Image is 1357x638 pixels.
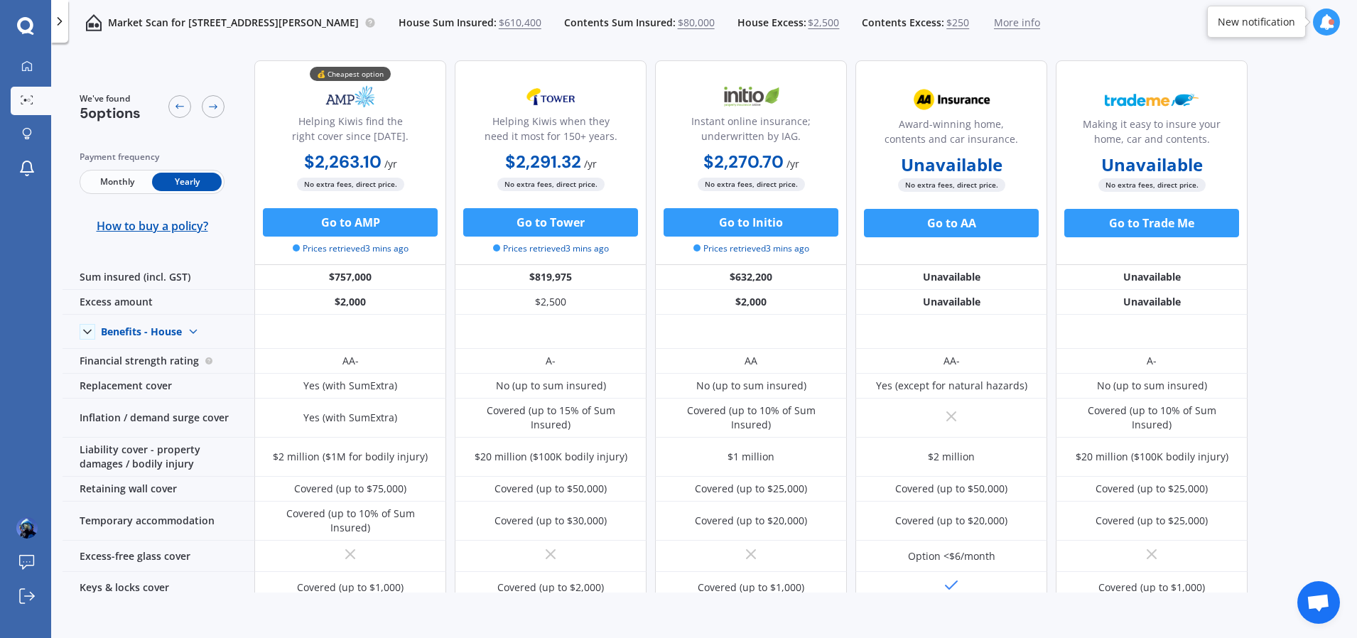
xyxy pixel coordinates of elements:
div: Unavailable [855,265,1047,290]
span: / yr [384,157,397,171]
div: $20 million ($100K bodily injury) [1076,450,1228,464]
div: Covered (up to $20,000) [695,514,807,528]
span: More info [994,16,1040,30]
div: Sum insured (incl. GST) [63,265,254,290]
div: $757,000 [254,265,446,290]
span: House Excess: [737,16,806,30]
div: Unavailable [855,290,1047,315]
div: Covered (up to $50,000) [895,482,1007,496]
div: Benefits - House [101,325,182,338]
div: Covered (up to 10% of Sum Insured) [1066,404,1237,432]
div: Award-winning home, contents and car insurance. [867,117,1035,152]
div: Covered (up to $30,000) [494,514,607,528]
img: Trademe.webp [1105,82,1199,117]
div: No (up to sum insured) [1097,379,1207,393]
p: Market Scan for [STREET_ADDRESS][PERSON_NAME] [108,16,359,30]
div: 💰 Cheapest option [310,67,391,81]
div: Covered (up to $1,000) [1098,580,1205,595]
span: No extra fees, direct price. [297,178,404,191]
div: $20 million ($100K bodily injury) [475,450,627,464]
div: Temporary accommodation [63,502,254,541]
span: / yr [584,157,597,171]
div: AA [745,354,757,368]
div: Covered (up to $20,000) [895,514,1007,528]
div: Covered (up to 10% of Sum Insured) [666,404,836,432]
div: New notification [1218,15,1295,29]
div: Helping Kiwis when they need it most for 150+ years. [467,114,634,149]
div: Instant online insurance; underwritten by IAG. [667,114,835,149]
div: Inflation / demand surge cover [63,399,254,438]
button: Go to AA [864,209,1039,237]
div: Excess-free glass cover [63,541,254,572]
div: Covered (up to 10% of Sum Insured) [265,507,436,535]
div: Covered (up to $25,000) [695,482,807,496]
span: Prices retrieved 3 mins ago [493,242,609,255]
div: Unavailable [1056,265,1248,290]
div: Covered (up to $25,000) [1096,514,1208,528]
div: $2 million ($1M for bodily injury) [273,450,428,464]
span: $80,000 [678,16,715,30]
b: $2,270.70 [703,151,784,173]
div: $2,000 [655,290,847,315]
div: Helping Kiwis find the right cover since [DATE]. [266,114,434,149]
div: $1 million [728,450,774,464]
span: House Sum Insured: [399,16,497,30]
div: Covered (up to $1,000) [698,580,804,595]
div: Replacement cover [63,374,254,399]
img: Tower.webp [504,79,598,114]
span: Yearly [152,173,222,191]
div: Yes (except for natural hazards) [876,379,1027,393]
span: 5 options [80,104,141,122]
div: Covered (up to 15% of Sum Insured) [465,404,636,432]
div: Open chat [1297,581,1340,624]
div: No (up to sum insured) [496,379,606,393]
button: Go to Tower [463,208,638,237]
div: Keys & locks cover [63,572,254,603]
div: Covered (up to $2,000) [497,580,604,595]
span: Monthly [82,173,152,191]
div: A- [1147,354,1157,368]
span: / yr [786,157,799,171]
div: Excess amount [63,290,254,315]
span: Contents Excess: [862,16,944,30]
img: Initio.webp [704,79,798,114]
b: $2,263.10 [304,151,382,173]
b: Unavailable [1101,158,1203,172]
div: $2,000 [254,290,446,315]
div: $2 million [928,450,975,464]
span: No extra fees, direct price. [497,178,605,191]
span: No extra fees, direct price. [898,178,1005,192]
div: Financial strength rating [63,349,254,374]
div: $819,975 [455,265,647,290]
span: No extra fees, direct price. [698,178,805,191]
img: ACg8ocJU35NIGgFqB7e3TuYyqGFg3ArQjfZvTAVHMPdVlntroOQKlT38=s96-c [16,517,38,539]
div: Covered (up to $1,000) [297,580,404,595]
span: $2,500 [808,16,839,30]
div: Yes (with SumExtra) [303,411,397,425]
div: Retaining wall cover [63,477,254,502]
div: $2,500 [455,290,647,315]
button: Go to Trade Me [1064,209,1239,237]
div: Payment frequency [80,150,225,164]
div: AA- [944,354,960,368]
img: AA.webp [904,82,998,117]
span: Contents Sum Insured: [564,16,676,30]
span: How to buy a policy? [97,219,208,233]
span: Prices retrieved 3 mins ago [293,242,409,255]
div: Unavailable [1056,290,1248,315]
span: $610,400 [499,16,541,30]
img: AMP.webp [303,79,397,114]
button: Go to Initio [664,208,838,237]
div: AA- [342,354,359,368]
div: A- [546,354,556,368]
div: Covered (up to $50,000) [494,482,607,496]
div: Option <$6/month [908,549,995,563]
span: We've found [80,92,141,105]
div: Covered (up to $75,000) [294,482,406,496]
b: Unavailable [901,158,1002,172]
span: $250 [946,16,969,30]
div: No (up to sum insured) [696,379,806,393]
div: $632,200 [655,265,847,290]
img: home-and-contents.b802091223b8502ef2dd.svg [85,14,102,31]
div: Covered (up to $25,000) [1096,482,1208,496]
